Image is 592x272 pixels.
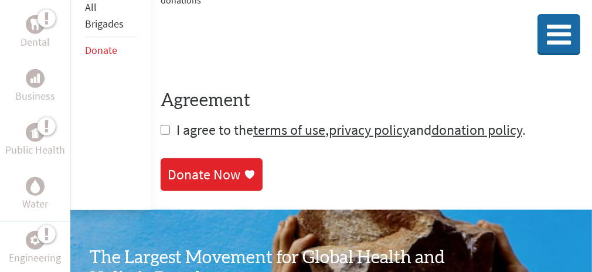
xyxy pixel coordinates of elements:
img: Dental [30,19,40,30]
span: I agree to the , and . [176,121,526,139]
a: DentalDental [21,15,50,50]
h4: Agreement [161,90,583,111]
div: Donate Now [168,165,240,184]
p: Business [15,88,55,104]
a: BusinessBusiness [15,69,55,104]
a: WaterWater [22,177,48,212]
a: EngineeringEngineering [9,231,62,266]
a: Donate [85,43,117,57]
a: All Brigades [85,1,124,30]
img: Business [30,74,40,83]
p: Public Health [5,142,65,158]
a: Donate Now [161,158,263,191]
div: Public Health [26,123,45,142]
p: Engineering [9,250,62,266]
img: Water [30,179,40,193]
img: Public Health [30,127,40,138]
div: Engineering [26,231,45,250]
p: Dental [21,34,50,50]
div: Dental [26,15,45,34]
li: Donate [85,38,137,63]
img: Engineering [30,236,40,245]
div: Water [26,177,45,196]
iframe: reCAPTCHA [161,21,339,67]
div: Business [26,69,45,88]
a: Public HealthPublic Health [5,123,65,158]
a: terms of use [253,121,325,139]
a: donation policy [431,121,522,139]
p: Water [22,196,48,212]
a: privacy policy [329,121,409,139]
